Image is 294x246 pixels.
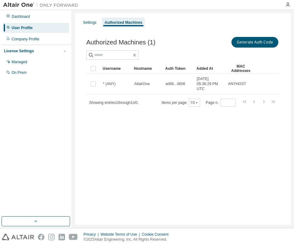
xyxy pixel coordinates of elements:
[134,81,150,86] span: AltairOne
[69,234,78,240] img: youtube.svg
[103,64,129,74] div: Username
[86,39,155,46] span: Authorized Machines (1)
[228,81,246,86] span: ANYHOST
[12,59,27,64] div: Managed
[84,232,100,237] div: Privacy
[103,81,116,86] span: * (ANY)
[196,64,223,74] div: Added At
[228,64,254,74] div: MAC Addresses
[100,232,142,237] div: Website Terms of Use
[134,64,160,74] div: Hostname
[231,37,278,48] button: Generate Auth Code
[58,234,65,240] img: linkedin.svg
[197,76,222,91] span: [DATE] 05:36:29 PM UTC
[89,100,138,105] span: Showing entries 1 through 1 of 1
[2,234,34,240] img: altair_logo.svg
[162,99,200,107] span: Items per page
[12,37,39,42] div: Company Profile
[104,20,142,25] div: Authorized Machines
[48,234,55,240] img: instagram.svg
[12,70,27,75] div: On Prem
[206,99,236,107] span: Page n.
[3,2,81,8] img: Altair One
[142,232,172,237] div: Cookie Consent
[12,14,30,19] div: Dashboard
[83,20,96,25] div: Settings
[84,237,172,242] p: © 2025 Altair Engineering, Inc. All Rights Reserved.
[38,234,44,240] img: facebook.svg
[12,25,33,30] div: User Profile
[165,81,185,86] span: a066...0606
[190,100,199,105] button: 10
[4,49,34,54] div: License Settings
[165,64,191,74] div: Auth Token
